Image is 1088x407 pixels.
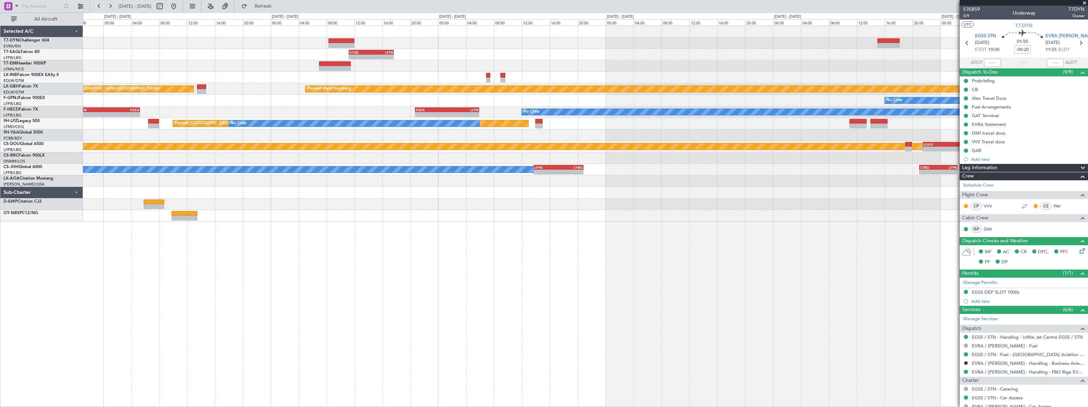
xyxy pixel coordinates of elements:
[215,19,243,25] div: 16:00
[972,289,1019,295] div: EGSS DEP SLOT 1000z
[3,38,49,43] a: T7-DYNChallenger 604
[1058,46,1070,53] span: ELDT
[272,14,299,20] div: [DATE] - [DATE]
[104,14,131,20] div: [DATE] - [DATE]
[1063,306,1073,313] span: (6/6)
[3,211,38,215] a: OY-NBSPC12/NG
[577,19,605,25] div: 20:00
[238,1,280,12] button: Refresh
[773,19,801,25] div: 00:00
[962,172,974,180] span: Crew
[175,118,273,129] div: Planned [GEOGRAPHIC_DATA] ([GEOGRAPHIC_DATA])
[857,19,885,25] div: 12:00
[354,19,382,25] div: 12:00
[3,199,17,204] span: D-ILWP
[3,176,53,181] a: LX-AOACitation Mustang
[349,50,371,54] div: KTEB
[447,108,478,112] div: LFPB
[494,19,522,25] div: 08:00
[3,73,17,77] span: LX-INB
[745,19,773,25] div: 20:00
[371,55,393,59] div: -
[971,59,982,66] span: ATOT
[3,113,22,118] a: LFPB/LBG
[3,96,18,100] span: F-GPNJ
[1021,249,1027,256] span: CR
[972,343,1037,349] a: EVRA / [PERSON_NAME] - Fuel
[3,142,20,146] span: CS-DOU
[3,124,24,129] a: LFMD/CEQ
[961,21,974,28] button: UTC
[938,170,957,174] div: -
[607,14,634,20] div: [DATE] - [DATE]
[3,107,19,112] span: F-HECD
[3,130,43,135] a: 9H-YAAGlobal 5000
[985,249,991,256] span: MF
[689,19,717,25] div: 12:00
[3,84,19,89] span: LX-GBH
[3,147,22,152] a: LFPB/LBG
[634,19,662,25] div: 04:00
[963,279,997,286] a: Manage Permits
[1068,13,1085,19] span: Owner
[970,225,982,233] div: ISP
[3,159,25,164] a: DNMM/LOS
[1053,203,1069,209] a: PAV
[920,165,938,169] div: CYBG
[3,170,22,175] a: LFPB/LBG
[1040,202,1052,210] div: CS
[3,61,17,66] span: T7-EMI
[1015,22,1033,29] span: T7-DYN
[1065,59,1077,66] span: ALDT
[3,101,22,106] a: LFPB/LBG
[159,19,187,25] div: 08:00
[972,334,1083,340] a: EGSS / STN - Handling - Inflite Jet Centre EGSS / STN
[963,13,980,19] span: 5/9
[8,14,76,25] button: All Aircraft
[801,19,829,25] div: 04:00
[984,203,999,209] a: VVV
[439,14,466,20] div: [DATE] - [DATE]
[382,19,410,25] div: 16:00
[107,112,139,116] div: -
[3,50,40,54] a: T7-EAGLFalcon 8X
[103,19,131,25] div: 00:00
[971,156,1085,162] div: Add new
[3,73,59,77] a: LX-INBFalcon 900EX EASy II
[3,165,18,169] span: CS-JHH
[49,84,159,94] div: Planned Maint [GEOGRAPHIC_DATA] ([GEOGRAPHIC_DATA])
[3,107,38,112] a: F-HECDFalcon 7X
[534,170,558,174] div: -
[438,19,466,25] div: 00:00
[3,90,24,95] a: EDLW/DTM
[962,377,979,385] span: Charter
[3,176,20,181] span: LX-AOA
[972,148,981,153] div: GAR
[119,3,151,9] span: [DATE] - [DATE]
[972,369,1085,375] a: EVRA / [PERSON_NAME] - Handling - FBO Riga EVRA / [PERSON_NAME]
[717,19,745,25] div: 16:00
[1063,68,1073,76] span: (9/9)
[1038,249,1049,256] span: DFC,
[957,142,990,146] div: HTZA
[371,50,393,54] div: LFPB
[972,121,1006,127] div: EVRA Statement
[923,142,957,146] div: EGKK
[963,316,998,323] a: Manage Services
[1063,269,1073,277] span: (1/1)
[972,386,1018,392] a: EGSS / STN - Catering
[972,86,978,92] div: CB
[972,395,1023,401] a: EGSS / STN - Car Access
[187,19,215,25] div: 12:00
[1003,249,1009,256] span: AC
[988,46,999,53] span: 10:00
[886,95,902,106] div: No Crew
[326,19,354,25] div: 08:00
[3,211,20,215] span: OY-NBS
[962,214,988,222] span: Cabin Crew
[416,112,447,116] div: -
[3,67,24,72] a: LFMN/NCE
[984,226,999,232] a: DMI
[1002,259,1008,266] span: DP
[550,19,577,25] div: 16:00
